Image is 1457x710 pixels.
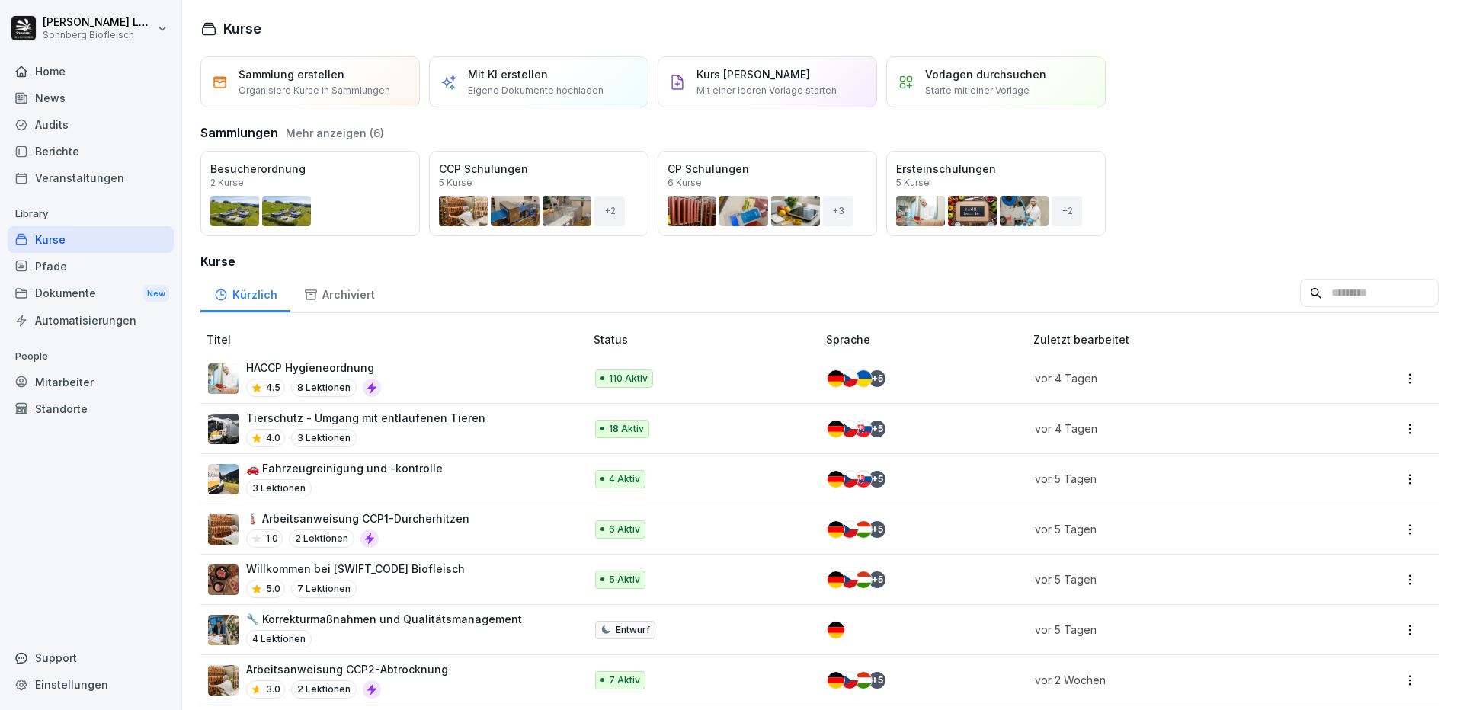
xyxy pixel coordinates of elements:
[291,680,357,699] p: 2 Lektionen
[616,623,650,637] p: Entwurf
[925,66,1046,82] p: Vorlagen durchsuchen
[8,226,174,253] a: Kurse
[429,151,648,236] a: CCP Schulungen5 Kurse+2
[1035,521,1317,537] p: vor 5 Tagen
[855,672,872,689] img: hu.svg
[439,178,472,187] p: 5 Kurse
[869,521,885,538] div: + 5
[291,580,357,598] p: 7 Lektionen
[246,410,485,426] p: Tierschutz - Umgang mit entlaufenen Tieren
[855,471,872,488] img: sk.svg
[291,429,357,447] p: 3 Lektionen
[658,151,877,236] a: CP Schulungen6 Kurse+3
[239,66,344,82] p: Sammlung erstellen
[290,273,388,312] a: Archiviert
[869,571,885,588] div: + 5
[289,529,354,548] p: 2 Lektionen
[266,381,280,395] p: 4.5
[828,571,844,588] img: de.svg
[200,252,1439,270] h3: Kurse
[826,331,1027,347] p: Sprache
[609,573,640,587] p: 5 Aktiv
[609,422,644,436] p: 18 Aktiv
[468,66,548,82] p: Mit KI erstellen
[594,196,625,226] div: + 2
[609,523,640,536] p: 6 Aktiv
[609,472,640,486] p: 4 Aktiv
[266,582,280,596] p: 5.0
[8,344,174,369] p: People
[886,151,1106,236] a: Ersteinschulungen5 Kurse+2
[246,479,312,497] p: 3 Lektionen
[1035,370,1317,386] p: vor 4 Tagen
[696,66,810,82] p: Kurs [PERSON_NAME]
[210,178,244,187] p: 2 Kurse
[8,165,174,191] a: Veranstaltungen
[896,178,930,187] p: 5 Kurse
[439,161,639,177] p: CCP Schulungen
[468,84,604,98] p: Eigene Dokumente hochladen
[208,514,239,545] img: hvxepc8g01zu3rjqex5ywi6r.png
[8,111,174,138] a: Audits
[200,151,420,236] a: Besucherordnung2 Kurse
[246,611,522,627] p: 🔧 Korrekturmaßnahmen und Qualitätsmanagement
[246,510,469,526] p: 🌡️ Arbeitsanweisung CCP1-Durcherhitzen
[1035,622,1317,638] p: vor 5 Tagen
[841,672,858,689] img: cz.svg
[207,331,588,347] p: Titel
[43,16,154,29] p: [PERSON_NAME] Lumetsberger
[668,161,867,177] p: CP Schulungen
[8,395,174,422] a: Standorte
[208,414,239,444] img: bamexjacmri6zjb590eznjuv.png
[828,622,844,638] img: de.svg
[8,369,174,395] a: Mitarbeiter
[266,532,278,545] p: 1.0
[594,331,821,347] p: Status
[855,370,872,387] img: ua.svg
[609,673,640,687] p: 7 Aktiv
[841,370,858,387] img: cz.svg
[828,421,844,437] img: de.svg
[869,471,885,488] div: + 5
[246,561,465,577] p: Willkommen bei [SWIFT_CODE] Biofleisch
[200,273,290,312] a: Kürzlich
[696,84,837,98] p: Mit einer leeren Vorlage starten
[223,18,261,39] h1: Kurse
[8,280,174,308] a: DokumenteNew
[841,471,858,488] img: cz.svg
[208,564,239,595] img: vq64qnx387vm2euztaeei3pt.png
[8,280,174,308] div: Dokumente
[1035,672,1317,688] p: vor 2 Wochen
[609,372,648,385] p: 110 Aktiv
[925,84,1030,98] p: Starte mit einer Vorlage
[266,683,280,696] p: 3.0
[1033,331,1335,347] p: Zuletzt bearbeitet
[246,360,381,376] p: HACCP Hygieneordnung
[208,464,239,494] img: fh1uvn449maj2eaxxuiav0c6.png
[8,58,174,85] a: Home
[8,138,174,165] a: Berichte
[246,630,312,648] p: 4 Lektionen
[8,253,174,280] div: Pfade
[143,285,169,302] div: New
[8,671,174,698] a: Einstellungen
[239,84,390,98] p: Organisiere Kurse in Sammlungen
[8,307,174,334] div: Automatisierungen
[855,421,872,437] img: sk.svg
[210,161,410,177] p: Besucherordnung
[855,571,872,588] img: hu.svg
[286,125,384,141] button: Mehr anzeigen (6)
[828,370,844,387] img: de.svg
[828,471,844,488] img: de.svg
[841,521,858,538] img: cz.svg
[1035,471,1317,487] p: vor 5 Tagen
[43,30,154,40] p: Sonnberg Biofleisch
